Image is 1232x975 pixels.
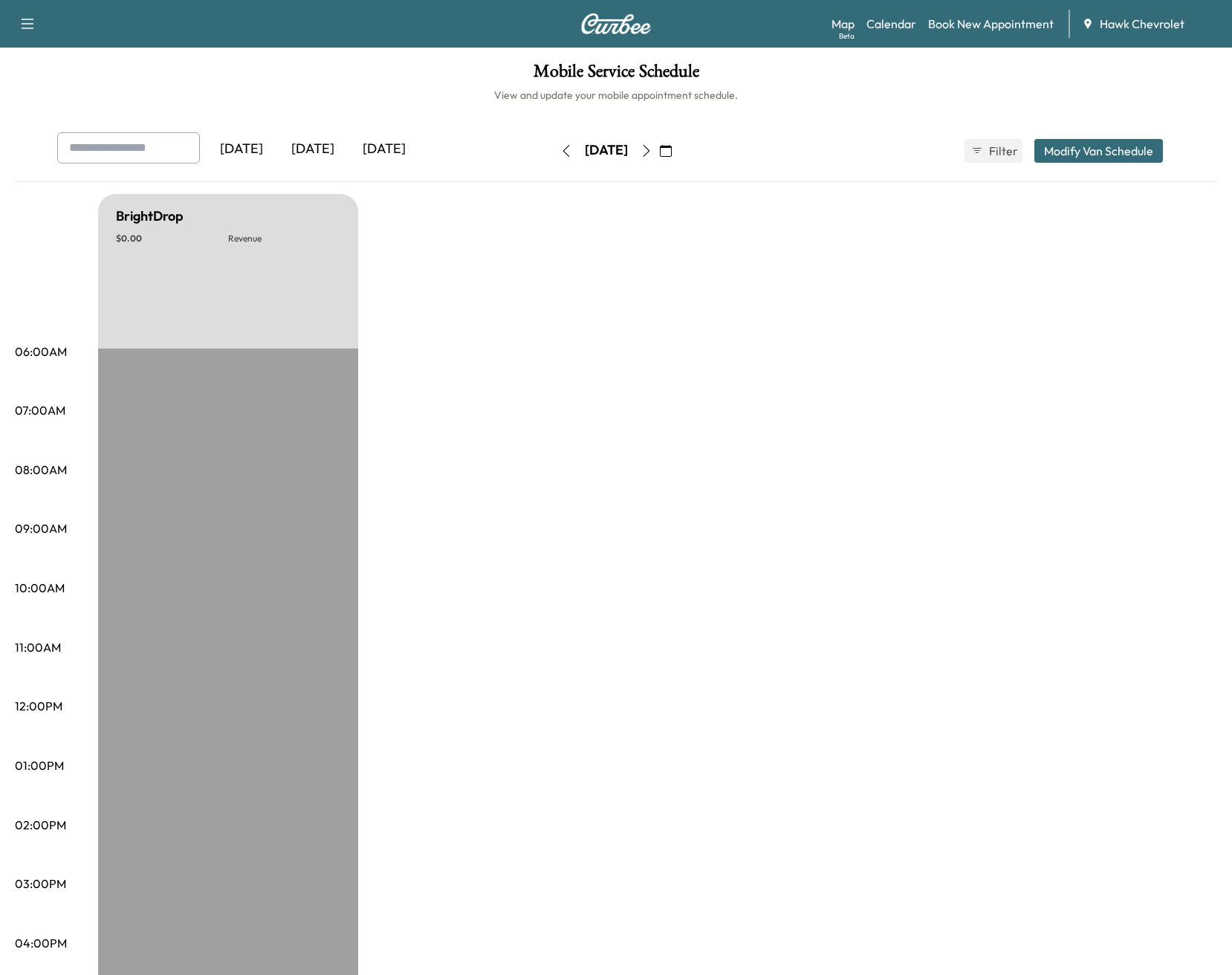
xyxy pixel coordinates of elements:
p: 12:00PM [15,697,62,715]
p: 09:00AM [15,519,67,537]
a: Calendar [866,15,916,33]
h1: Mobile Service Schedule [15,62,1217,88]
p: 11:00AM [15,638,61,656]
p: 06:00AM [15,343,67,360]
div: [DATE] [277,132,348,166]
span: Hawk Chevrolet [1100,15,1184,33]
p: Revenue [228,233,340,244]
div: Beta [839,30,855,42]
a: Book New Appointment [928,15,1054,33]
p: 10:00AM [15,579,65,597]
img: Curbee Logo [580,13,652,34]
p: 04:00PM [15,934,67,952]
p: $ 0.00 [116,233,228,244]
a: MapBeta [831,15,855,33]
div: [DATE] [585,141,628,160]
button: Filter [964,139,1022,163]
div: [DATE] [348,132,420,166]
span: Filter [989,142,1016,160]
p: 02:00PM [15,816,66,834]
p: 08:00AM [15,461,67,479]
p: 03:00PM [15,875,66,893]
p: 07:00AM [15,401,65,419]
button: Modify Van Schedule [1034,139,1163,163]
h5: BrightDrop [116,206,184,227]
p: 01:00PM [15,757,64,774]
h6: View and update your mobile appointment schedule. [15,88,1217,103]
div: [DATE] [206,132,277,166]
